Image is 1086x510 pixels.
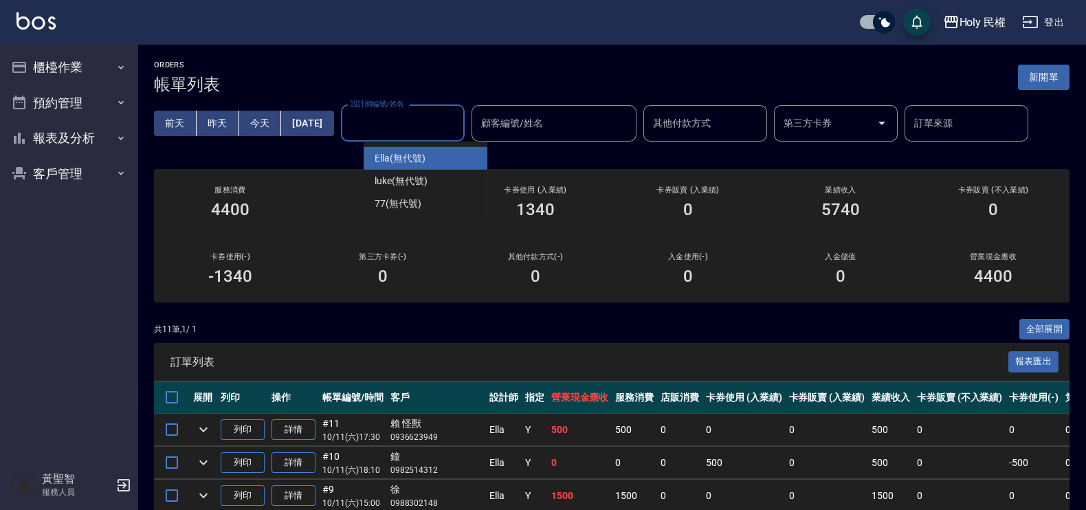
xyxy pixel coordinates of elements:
[486,381,522,414] th: 設計師
[323,252,443,261] h2: 第三方卡券(-)
[170,252,290,261] h2: 卡券使用(-)
[1008,355,1059,368] a: 報表匯出
[1019,319,1070,340] button: 全部展開
[11,472,38,499] img: Person
[702,447,786,479] td: 500
[154,75,220,94] h3: 帳單列表
[239,111,282,136] button: 今天
[974,267,1012,286] h3: 4400
[193,485,214,506] button: expand row
[154,323,197,335] p: 共 11 筆, 1 / 1
[5,49,132,85] button: 櫃檯作業
[390,417,483,431] div: 賴 怪獸
[868,381,913,414] th: 業績收入
[548,414,612,446] td: 500
[281,111,333,136] button: [DATE]
[1006,414,1062,446] td: 0
[1018,70,1070,83] a: 新開單
[268,381,319,414] th: 操作
[390,450,483,464] div: 鐘
[170,355,1008,369] span: 訂單列表
[190,381,217,414] th: 展開
[154,111,197,136] button: 前天
[221,419,265,441] button: 列印
[786,447,869,479] td: 0
[351,99,404,109] label: 設計師編號/姓名
[628,252,748,261] h2: 入金使用(-)
[612,447,657,479] td: 0
[486,447,522,479] td: Ella
[319,381,387,414] th: 帳單編號/時間
[868,414,913,446] td: 500
[522,414,548,446] td: Y
[322,464,384,476] p: 10/11 (六) 18:10
[786,414,869,446] td: 0
[1018,65,1070,90] button: 新開單
[548,381,612,414] th: 營業現金應收
[322,497,384,509] p: 10/11 (六) 15:00
[390,497,483,509] p: 0988302148
[221,485,265,507] button: 列印
[868,447,913,479] td: 500
[375,151,425,166] span: Ella (無代號)
[193,452,214,473] button: expand row
[702,381,786,414] th: 卡券使用 (入業績)
[913,447,1006,479] td: 0
[378,267,388,286] h3: 0
[628,186,748,195] h2: 卡券販賣 (入業績)
[42,472,112,486] h5: 黃聖智
[387,381,486,414] th: 客戶
[1017,10,1070,35] button: 登出
[657,447,702,479] td: 0
[271,485,315,507] a: 詳情
[375,197,421,211] span: 77 (無代號)
[516,200,555,219] h3: 1340
[1006,381,1062,414] th: 卡券使用(-)
[5,120,132,156] button: 報表及分析
[683,200,693,219] h3: 0
[836,267,845,286] h3: 0
[612,414,657,446] td: 500
[548,447,612,479] td: 0
[781,252,900,261] h2: 入金儲值
[933,252,1053,261] h2: 營業現金應收
[221,452,265,474] button: 列印
[217,381,268,414] th: 列印
[657,414,702,446] td: 0
[988,200,998,219] h3: 0
[208,267,252,286] h3: -1340
[319,447,387,479] td: #10
[1008,351,1059,373] button: 報表匯出
[522,381,548,414] th: 指定
[271,452,315,474] a: 詳情
[42,486,112,498] p: 服務人員
[271,419,315,441] a: 詳情
[786,381,869,414] th: 卡券販賣 (入業績)
[323,186,443,195] h2: 店販消費
[486,414,522,446] td: Ella
[871,112,893,134] button: Open
[657,381,702,414] th: 店販消費
[1006,447,1062,479] td: -500
[5,156,132,192] button: 客戶管理
[933,186,1053,195] h2: 卡券販賣 (不入業績)
[612,381,657,414] th: 服務消費
[5,85,132,121] button: 預約管理
[781,186,900,195] h2: 業績收入
[154,60,220,69] h2: ORDERS
[16,12,56,30] img: Logo
[322,431,384,443] p: 10/11 (六) 17:30
[476,252,595,261] h2: 其他付款方式(-)
[913,414,1006,446] td: 0
[683,267,693,286] h3: 0
[375,174,428,188] span: luke (無代號)
[211,200,250,219] h3: 4400
[197,111,239,136] button: 昨天
[938,8,1012,36] button: Holy 民權
[390,464,483,476] p: 0982514312
[390,431,483,443] p: 0936623949
[476,186,595,195] h2: 卡券使用 (入業績)
[702,414,786,446] td: 0
[903,8,931,36] button: save
[821,200,860,219] h3: 5740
